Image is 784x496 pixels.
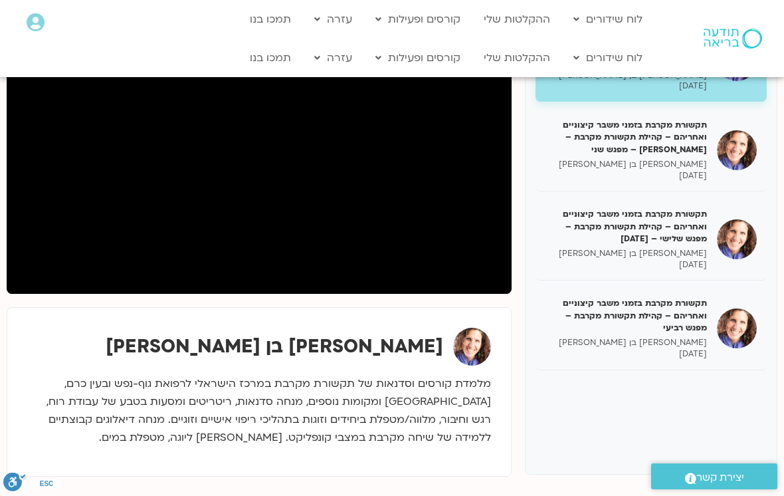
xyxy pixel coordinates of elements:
[545,248,707,259] p: [PERSON_NAME] בן [PERSON_NAME]
[545,348,707,360] p: [DATE]
[453,328,491,366] img: שאנייה כהן בן חיים
[545,208,707,245] h5: תקשורת מקרבת בזמני משבר קיצוניים ואחריהם – קהילת תקשורת מקרבת – מפגש שלישי – [DATE]
[545,337,707,348] p: [PERSON_NAME] בן [PERSON_NAME]
[567,45,649,70] a: לוח שידורים
[545,159,707,170] p: [PERSON_NAME] בן [PERSON_NAME]
[696,469,744,487] span: יצירת קשר
[717,130,757,170] img: תקשורת מקרבת בזמני משבר קיצוניים ואחריהם – קהילת תקשורת מקרבת – שאנייה – מפגש שני
[545,119,707,156] h5: תקשורת מקרבת בזמני משבר קיצוניים ואחריהם – קהילת תקשורת מקרבת – [PERSON_NAME] – מפגש שני
[717,219,757,259] img: תקשורת מקרבת בזמני משבר קיצוניים ואחריהם – קהילת תקשורת מקרבת – מפגש שלישי – 13.8.25
[704,29,762,49] img: תודעה בריאה
[243,7,298,32] a: תמכו בנו
[369,7,467,32] a: קורסים ופעילות
[717,309,757,348] img: תקשורת מקרבת בזמני משבר קיצוניים ואחריהם – קהילת תקשורת מקרבת – מפגש רביעי
[545,170,707,182] p: [DATE]
[545,259,707,271] p: [DATE]
[369,45,467,70] a: קורסים ופעילות
[545,80,707,92] p: [DATE]
[27,375,491,447] p: מלמדת קורסים וסדנאות של תקשורת מקרבת במרכז הישראלי לרפואת גוף-נפש ובעין כרם, [GEOGRAPHIC_DATA] ומ...
[308,45,359,70] a: עזרה
[477,45,557,70] a: ההקלטות שלי
[477,7,557,32] a: ההקלטות שלי
[308,7,359,32] a: עזרה
[567,7,649,32] a: לוח שידורים
[545,297,707,334] h5: תקשורת מקרבת בזמני משבר קיצוניים ואחריהם – קהילת תקשורת מקרבת – מפגש רביעי
[243,45,298,70] a: תמכו בנו
[651,463,777,489] a: יצירת קשר
[106,334,443,359] strong: [PERSON_NAME] בן [PERSON_NAME]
